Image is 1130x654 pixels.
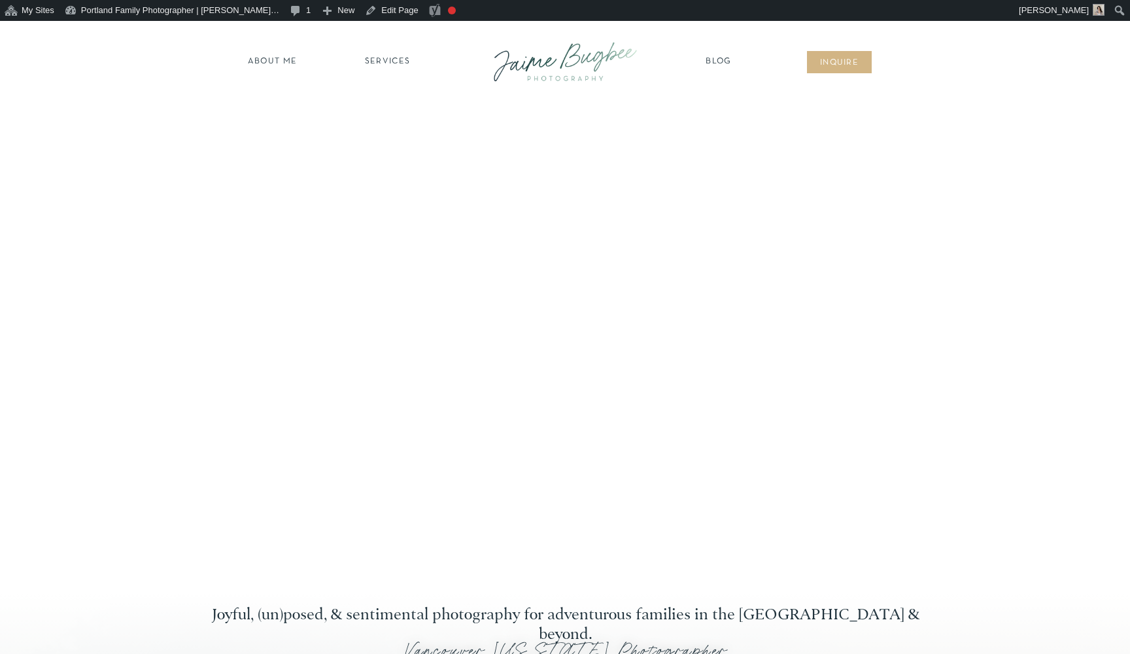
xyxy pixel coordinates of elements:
a: SERVICES [351,56,424,69]
a: about ME [244,56,301,69]
span: [PERSON_NAME] [1019,5,1089,15]
a: inqUIre [813,57,866,70]
h2: Joyful, (un)posed, & sentimental photography for adventurous families in the [GEOGRAPHIC_DATA] & ... [199,606,931,625]
a: Blog [702,56,735,69]
div: Focus keyphrase not set [448,7,456,14]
